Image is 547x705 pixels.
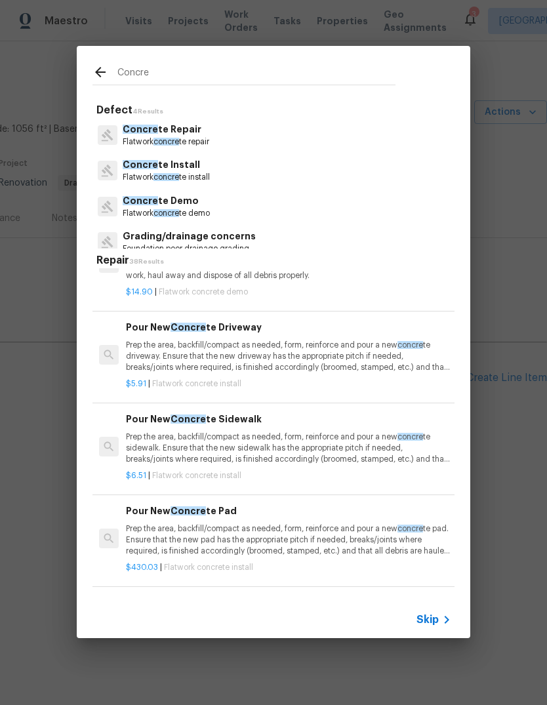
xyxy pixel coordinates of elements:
span: Concre [123,160,158,169]
p: Prep the area, backfill/compact as needed, form, reinforce and pour a new te pad. Ensure that the... [126,523,451,557]
span: Concre [171,323,206,332]
span: Flatwork concrete install [152,380,241,388]
span: $6.51 [126,472,146,479]
h5: Repair [96,254,455,268]
span: concre [153,209,179,217]
p: Flatwork te repair [123,136,209,148]
p: | [126,470,451,481]
span: Skip [416,613,439,626]
p: Flatwork te install [123,172,210,183]
span: Concre [171,506,206,515]
p: te Demo [123,194,210,208]
span: Concre [171,414,206,424]
p: te Install [123,158,210,172]
p: te Repair [123,123,209,136]
input: Search issues or repairs [117,65,395,85]
p: Foundation poor drainage grading [123,243,256,254]
p: Flatwork te demo [123,208,210,219]
p: Prep the area, backfill/compact as needed, form, reinforce and pour a new te driveway. Ensure tha... [126,340,451,373]
h6: Repair te With Epoxy [126,595,451,610]
p: | [126,287,451,298]
span: Flatwork concrete install [152,472,241,479]
span: Flatwork concrete install [164,563,253,571]
span: 4 Results [132,108,163,115]
span: $5.91 [126,380,146,388]
span: Concre [123,125,158,134]
span: concre [397,341,423,349]
span: $430.03 [126,563,158,571]
span: concre [153,138,179,146]
h6: Pour New te Driveway [126,320,451,334]
p: Grading/drainage concerns [123,230,256,243]
span: concre [397,525,423,533]
span: concre [397,433,423,441]
p: Prep the area, backfill/compact as needed, form, reinforce and pour a new te sidewalk. Ensure tha... [126,432,451,465]
h6: Pour New te Sidewalk [126,412,451,426]
span: Flatwork concrete demo [159,288,248,296]
p: | [126,378,451,390]
h5: Defect [96,104,455,117]
span: concre [153,173,179,181]
span: Concre [123,196,158,205]
h6: Pour New te Pad [126,504,451,518]
span: 38 Results [129,258,164,265]
p: | [126,562,451,573]
span: $14.90 [126,288,153,296]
